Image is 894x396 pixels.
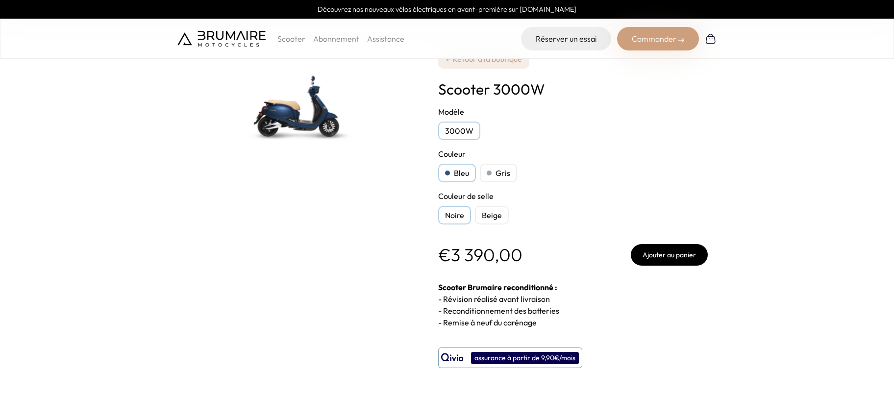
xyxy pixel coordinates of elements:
[617,27,699,50] div: Commander
[438,164,476,182] div: Bleu
[438,80,708,98] h1: Scooter 3000W
[438,206,471,224] div: Noire
[438,347,582,368] button: assurance à partir de 9,90€/mois
[678,37,684,43] img: right-arrow-2.png
[438,106,708,118] h2: Modèle
[177,25,422,188] img: Scooter 3000W
[438,148,708,160] h2: Couleur
[631,244,708,266] button: Ajouter au panier
[177,31,266,47] img: Brumaire Motocycles
[475,206,509,224] div: Beige
[438,190,708,202] h2: Couleur de selle
[441,352,464,364] img: logo qivio
[438,282,557,292] strong: Scooter Brumaire reconditionné :
[438,245,522,265] p: €3 390,00
[438,281,708,340] div: - Révision réalisé avant livraison - Reconditionnement des batteries - Remise à neuf du carénage
[705,33,717,45] img: Panier
[471,352,579,364] div: assurance à partir de 9,90€/mois
[367,34,404,44] a: Assistance
[313,34,359,44] a: Abonnement
[521,27,611,50] a: Réserver un essai
[480,164,517,182] div: Gris
[438,122,480,140] div: 3000W
[277,33,305,45] p: Scooter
